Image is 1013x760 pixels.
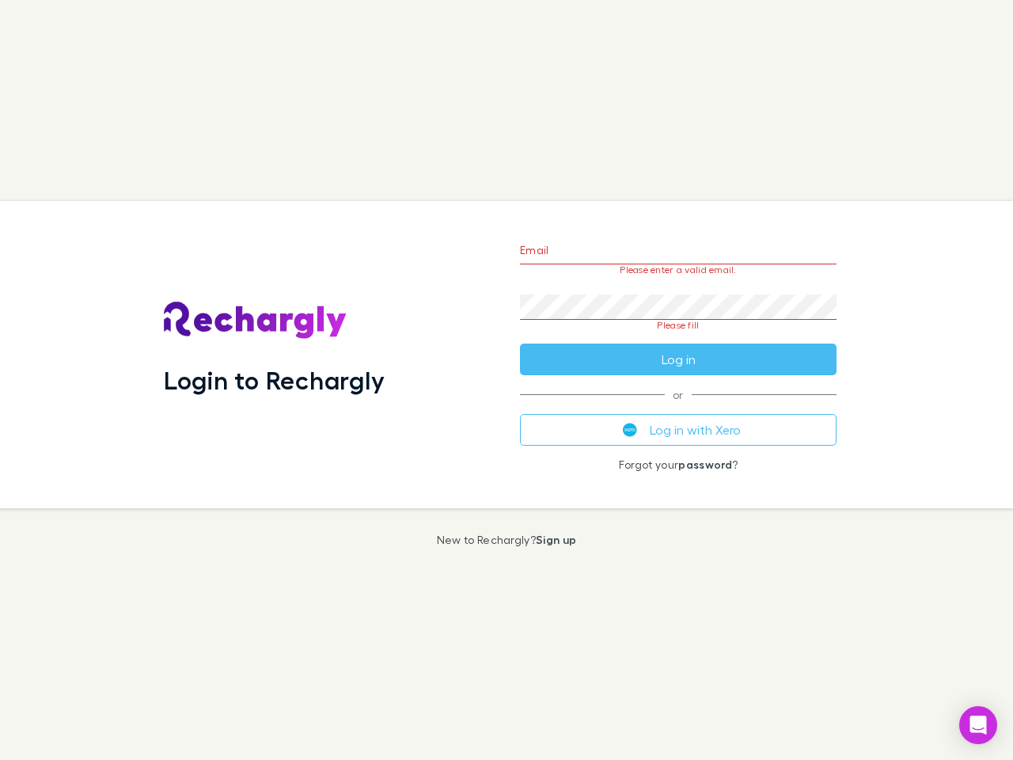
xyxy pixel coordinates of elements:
div: Open Intercom Messenger [959,706,997,744]
img: Rechargly's Logo [164,302,347,340]
span: or [520,394,837,395]
a: password [678,458,732,471]
p: New to Rechargly? [437,534,577,546]
button: Log in [520,344,837,375]
img: Xero's logo [623,423,637,437]
p: Forgot your ? [520,458,837,471]
a: Sign up [536,533,576,546]
button: Log in with Xero [520,414,837,446]
h1: Login to Rechargly [164,365,385,395]
p: Please enter a valid email. [520,264,837,275]
p: Please fill [520,320,837,331]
